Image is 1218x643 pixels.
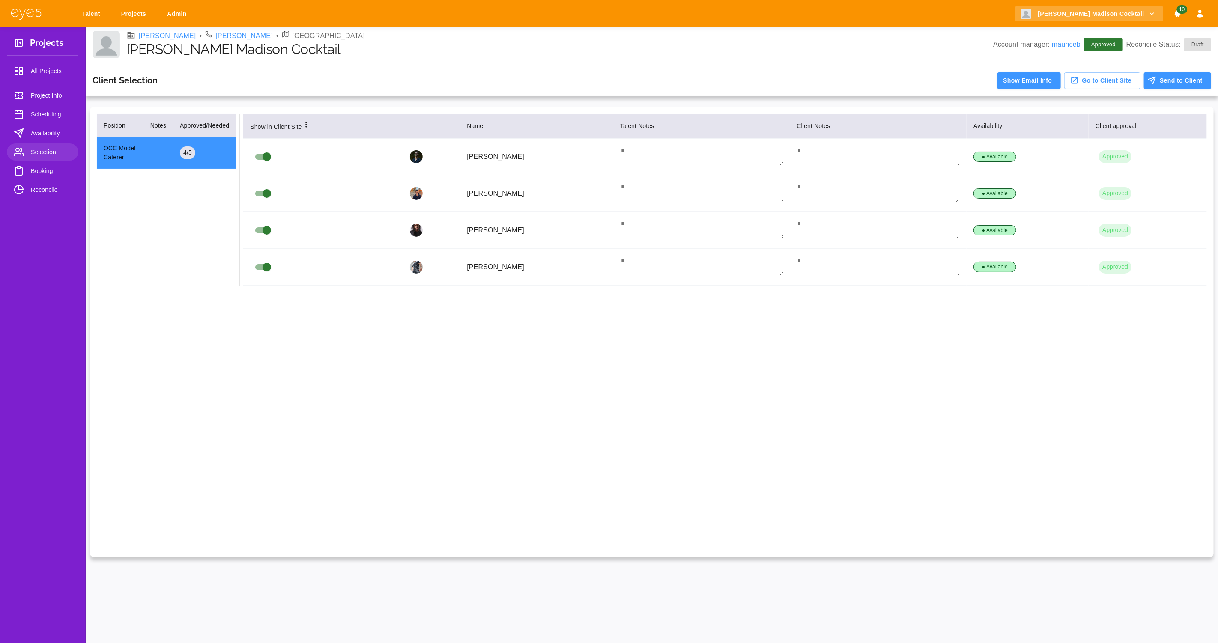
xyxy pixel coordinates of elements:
a: Project Info [7,87,78,104]
th: Availability [967,114,1089,139]
a: [PERSON_NAME] [139,31,196,41]
a: Reconcile [7,181,78,198]
a: Booking [7,162,78,179]
a: Selection [7,143,78,161]
button: Approved [1099,261,1131,274]
p: Reconcile Status: [1126,38,1211,51]
span: 10 [1176,5,1187,14]
img: profile_picture [410,187,423,200]
button: Approved [1099,150,1131,163]
th: Client Notes [790,114,967,139]
button: Go to Client Site [1064,72,1141,89]
th: Show in Client Site [243,114,403,139]
h3: Projects [30,38,63,51]
p: [PERSON_NAME] [467,262,606,272]
img: profile_picture [410,261,423,274]
th: Notes [143,114,173,137]
a: [PERSON_NAME] [215,31,273,41]
span: Approved [1086,40,1121,49]
button: Show Email Info [997,72,1060,89]
span: Selection [31,147,72,157]
span: Booking [31,166,72,176]
p: [GEOGRAPHIC_DATA] [293,31,365,41]
th: Talent Notes [613,114,790,139]
h1: [PERSON_NAME] Madison Cocktail [127,41,993,57]
span: Availability [31,128,72,138]
th: Approved/Needed [173,114,236,137]
td: OCC Model Caterer [97,137,143,169]
p: [PERSON_NAME] [467,225,606,235]
span: Project Info [31,90,72,101]
button: Approved [1099,187,1131,200]
span: All Projects [31,66,72,76]
button: Send to Client [1144,72,1211,89]
a: Scheduling [7,106,78,123]
button: [PERSON_NAME] Madison Cocktail [1015,6,1163,22]
li: • [200,31,202,41]
a: All Projects [7,63,78,80]
a: Projects [116,6,155,22]
th: Name [460,114,613,139]
span: Scheduling [31,109,72,119]
a: Availability [7,125,78,142]
img: Client logo [1021,9,1031,19]
a: mauriceb [1052,41,1081,48]
div: ● Available [973,152,1016,162]
img: profile_picture [410,150,423,163]
div: 4 / 5 [180,146,195,159]
a: Admin [161,6,195,22]
p: [PERSON_NAME] [467,188,606,199]
button: Notifications [1170,6,1185,22]
img: profile_picture [410,224,423,237]
p: Account manager: [993,39,1081,50]
div: ● Available [973,225,1016,236]
div: ● Available [973,262,1016,272]
th: Client approval [1089,114,1207,139]
li: • [276,31,279,41]
div: ● Available [973,188,1016,199]
span: Draft [1186,40,1209,49]
button: Approved [1099,224,1131,237]
p: [PERSON_NAME] [467,152,606,162]
span: Reconcile [31,185,72,195]
a: Talent [76,6,109,22]
img: Client logo [93,31,120,58]
th: Position [97,114,143,137]
h3: Client Selection [93,75,158,86]
img: eye5 [10,8,42,20]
